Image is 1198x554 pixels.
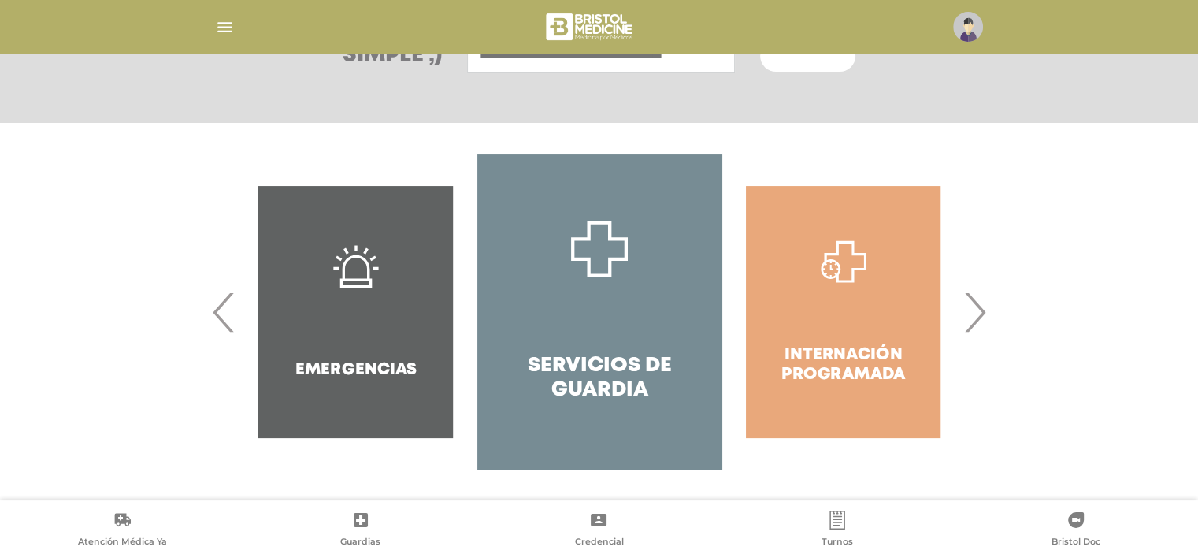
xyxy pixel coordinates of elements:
a: Guardias [242,511,480,551]
span: Previous [209,270,239,355]
img: profile-placeholder.svg [953,12,983,42]
a: Turnos [718,511,957,551]
a: Servicios de Guardia [477,154,721,470]
a: Bristol Doc [956,511,1195,551]
span: Turnos [822,536,853,550]
img: Cober_menu-lines-white.svg [215,17,235,37]
img: bristol-medicine-blanco.png [543,8,637,46]
span: Guardias [340,536,380,550]
h4: Servicios de Guardia [506,354,692,403]
span: Atención Médica Ya [78,536,167,550]
span: Credencial [574,536,623,550]
a: Credencial [480,511,718,551]
span: Buscar [779,51,825,62]
a: Atención Médica Ya [3,511,242,551]
h3: Simple ;) [343,45,442,67]
span: Bristol Doc [1051,536,1100,550]
span: Next [959,270,990,355]
button: Buscar [760,40,855,72]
